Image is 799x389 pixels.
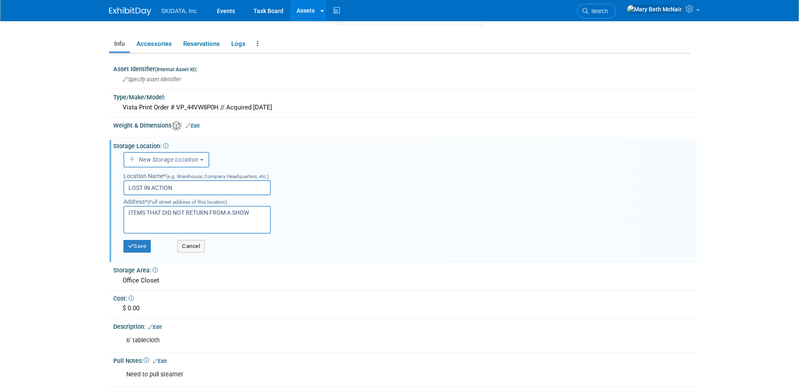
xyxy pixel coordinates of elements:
[177,240,205,253] button: Cancel
[123,197,690,206] div: Address
[120,274,690,287] div: Office Closet
[166,173,269,179] small: (e.g. Warehouse, Company Headquarters, etc.)
[113,91,697,101] div: Type/Make/Model:
[186,123,200,129] a: Edit
[120,332,587,349] div: 6' tablecloth
[123,152,210,168] button: New Storage Location
[147,199,227,205] small: (Full street address of this location)
[138,156,199,163] span: New Storage Location
[113,119,697,131] div: Weight & Dimensions
[178,37,224,51] a: Reservations
[588,8,608,14] span: Search
[131,37,176,51] a: Accessories
[627,5,682,14] img: Mary Beth McNair
[113,292,697,303] div: Cost:
[577,4,616,19] a: Search
[113,354,697,365] div: Pull Notes:
[148,324,162,330] a: Edit
[120,302,690,315] div: $ 0.00
[172,121,182,131] img: Asset Weight and Dimensions
[155,67,196,72] small: (Internal Asset Id)
[113,63,697,73] div: Asset Identifier :
[123,76,181,83] span: Specify asset identifier
[113,267,158,274] span: Storage Area:
[120,101,690,114] div: Vista Print Order # VP_44VW8P0H // Acquired [DATE]
[120,366,587,383] div: Need to pull steamer
[226,37,250,51] a: Logs
[109,37,130,51] a: Info
[113,140,697,150] div: Storage Location:
[153,358,167,364] a: Edit
[161,8,198,14] span: SKIDATA, Inc.
[123,172,690,180] div: Location Name
[123,240,151,253] button: Save
[113,320,697,331] div: Description:
[109,7,151,16] img: ExhibitDay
